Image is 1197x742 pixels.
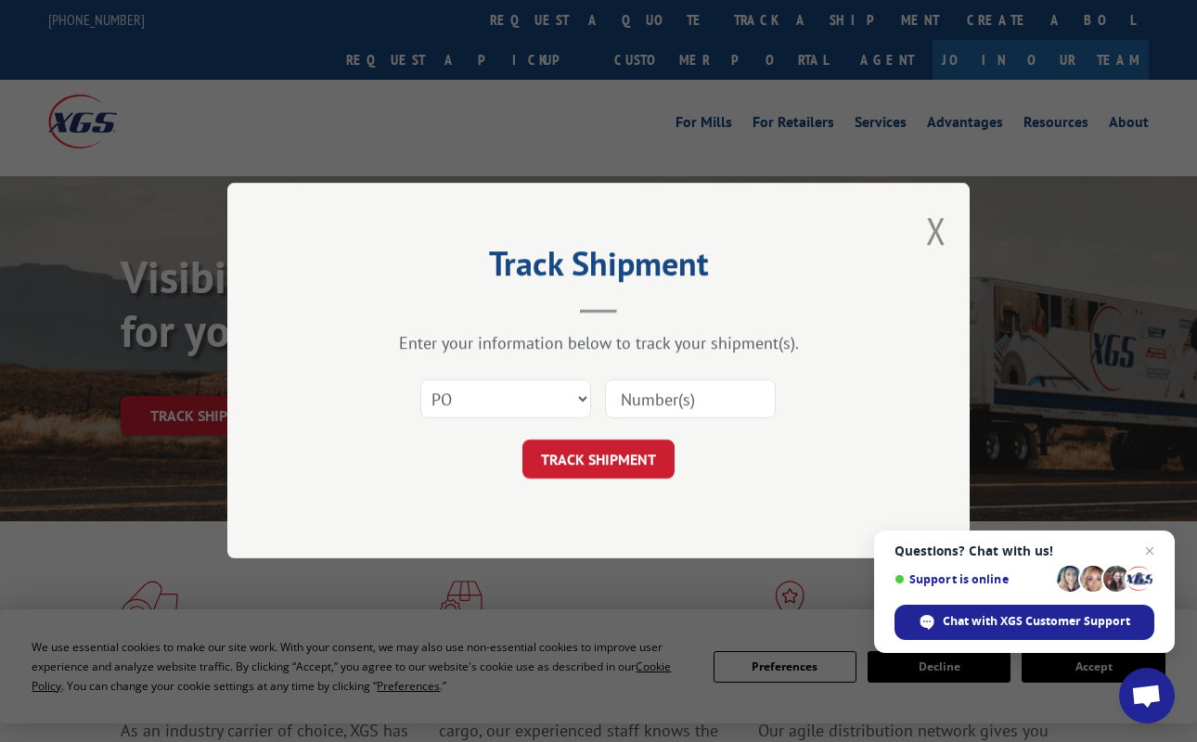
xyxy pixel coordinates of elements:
button: TRACK SHIPMENT [522,441,675,480]
span: Support is online [895,572,1050,586]
h2: Track Shipment [320,250,877,286]
span: Questions? Chat with us! [895,544,1154,558]
a: Open chat [1119,668,1175,723]
button: Close modal [926,206,946,255]
span: Chat with XGS Customer Support [895,605,1154,640]
span: Chat with XGS Customer Support [943,613,1130,630]
div: Enter your information below to track your shipment(s). [320,333,877,354]
input: Number(s) [605,380,776,419]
